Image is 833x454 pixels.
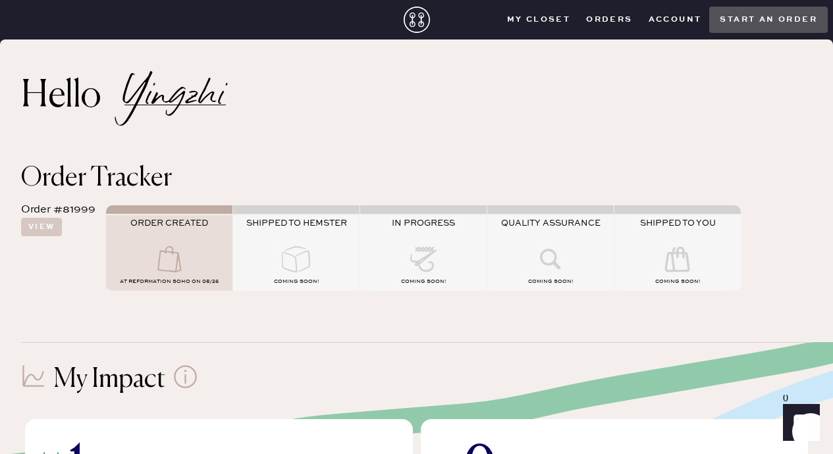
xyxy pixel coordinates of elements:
div: Order #81999 [21,202,95,218]
h1: My Impact [53,364,165,395]
span: ORDER CREATED [130,218,208,228]
span: COMING SOON! [401,278,446,285]
span: SHIPPED TO YOU [640,218,716,228]
button: Orders [578,10,640,30]
span: AT Reformation Soho on 08/26 [120,278,219,285]
span: SHIPPED TO HEMSTER [246,218,347,228]
button: My Closet [499,10,579,30]
span: IN PROGRESS [392,218,455,228]
span: COMING SOON! [655,278,700,285]
h2: Yingzhi [124,88,226,105]
button: View [21,218,62,236]
span: COMING SOON! [274,278,319,285]
span: QUALITY ASSURANCE [501,218,601,228]
h2: Hello [21,81,124,113]
button: Start an order [709,7,828,33]
span: Order Tracker [21,165,172,191]
button: Account [641,10,710,30]
iframe: Front Chat [770,395,827,451]
span: COMING SOON! [528,278,573,285]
